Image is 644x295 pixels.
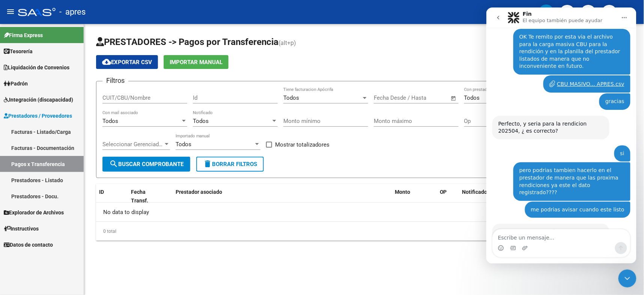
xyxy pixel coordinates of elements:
datatable-header-cell: OP [437,184,459,209]
iframe: Intercom live chat [486,7,636,264]
span: Todos [193,118,209,124]
span: Liquidación de Convenios [4,63,69,72]
span: - apres [59,4,86,20]
span: Todos [102,118,118,124]
span: Instructivos [4,225,39,233]
span: Fecha Transf. [131,189,148,204]
mat-icon: search [109,159,118,168]
span: Monto [395,189,410,195]
span: Seleccionar Gerenciador [102,141,163,148]
button: Importar Manual [164,55,229,69]
div: No data to display [96,203,632,222]
h3: Filtros [102,75,128,86]
span: Padrón [4,79,28,88]
datatable-header-cell: Notificado [459,184,495,209]
iframe: Intercom live chat [618,270,636,288]
span: Importar Manual [170,59,223,66]
div: 0 total [96,222,632,241]
button: Open calendar [450,94,458,103]
span: Buscar Comprobante [109,161,184,168]
mat-icon: menu [6,7,15,16]
input: End date [405,94,441,101]
button: Buscar Comprobante [102,157,190,172]
span: Todos [176,141,191,148]
span: OP [440,189,447,195]
mat-icon: cloud_download [102,57,111,66]
button: Borrar Filtros [196,157,264,172]
span: Todos [464,94,480,101]
span: Integración (discapacidad) [4,96,73,104]
datatable-header-cell: Fecha Transf. [128,184,162,209]
span: ID [99,189,104,195]
datatable-header-cell: ID [96,184,128,209]
span: Mostrar totalizadores [275,140,330,149]
span: Prestador asociado [176,189,222,195]
datatable-header-cell: Prestador asociado [173,184,392,209]
span: Borrar Filtros [203,161,257,168]
datatable-header-cell: Monto [392,184,437,209]
button: Exportar CSV [96,55,158,69]
span: Exportar CSV [102,59,152,66]
span: Datos de contacto [4,241,53,249]
span: Todos [283,94,299,101]
span: Prestadores / Proveedores [4,112,72,120]
span: Explorador de Archivos [4,208,64,217]
mat-icon: delete [203,159,212,168]
span: Notificado [462,189,488,195]
span: PRESTADORES -> Pagos por Transferencia [96,37,278,47]
span: Firma Express [4,31,43,39]
input: Start date [374,94,398,101]
span: Tesorería [4,47,33,55]
span: (alt+p) [278,39,296,46]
